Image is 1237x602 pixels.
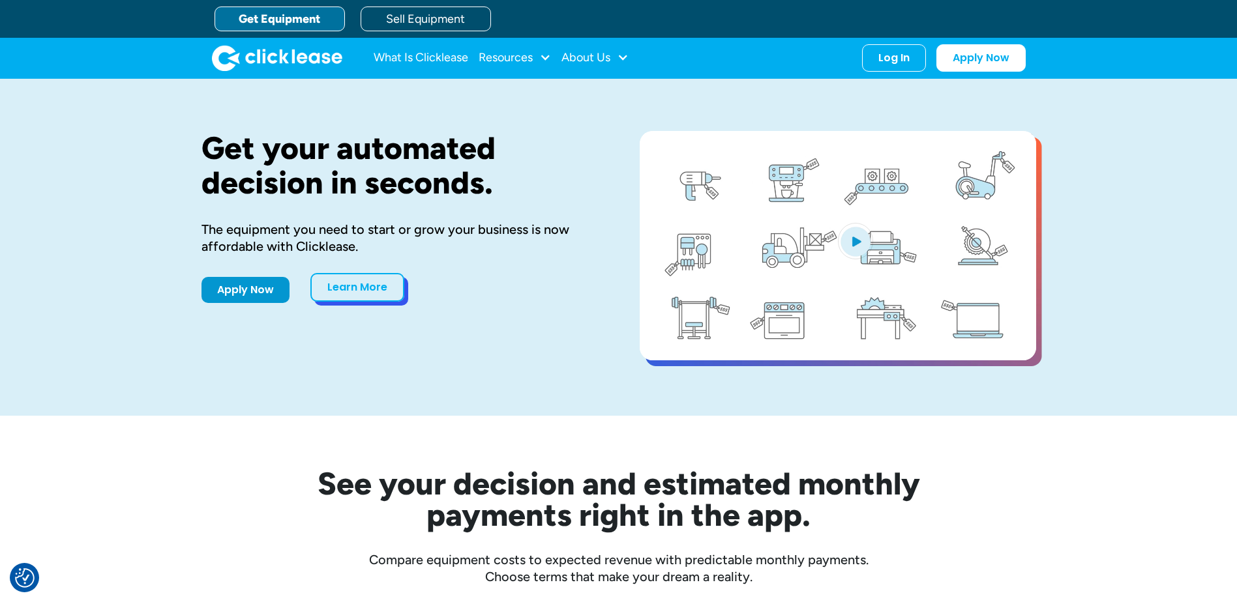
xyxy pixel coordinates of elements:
h2: See your decision and estimated monthly payments right in the app. [254,468,984,530]
div: The equipment you need to start or grow your business is now affordable with Clicklease. [201,221,598,255]
img: Clicklease logo [212,45,342,71]
a: open lightbox [640,131,1036,360]
div: Log In [878,51,910,64]
a: What Is Clicklease [374,45,468,71]
a: Sell Equipment [361,7,491,31]
button: Consent Preferences [15,568,35,588]
img: Revisit consent button [15,568,35,588]
div: Resources [479,45,551,71]
div: About Us [561,45,629,71]
a: Apply Now [936,44,1026,72]
a: Apply Now [201,277,290,303]
a: home [212,45,342,71]
img: Blue play button logo on a light blue circular background [838,223,873,259]
a: Learn More [310,273,404,302]
a: Get Equipment [215,7,345,31]
h1: Get your automated decision in seconds. [201,131,598,200]
div: Compare equipment costs to expected revenue with predictable monthly payments. Choose terms that ... [201,551,1036,585]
